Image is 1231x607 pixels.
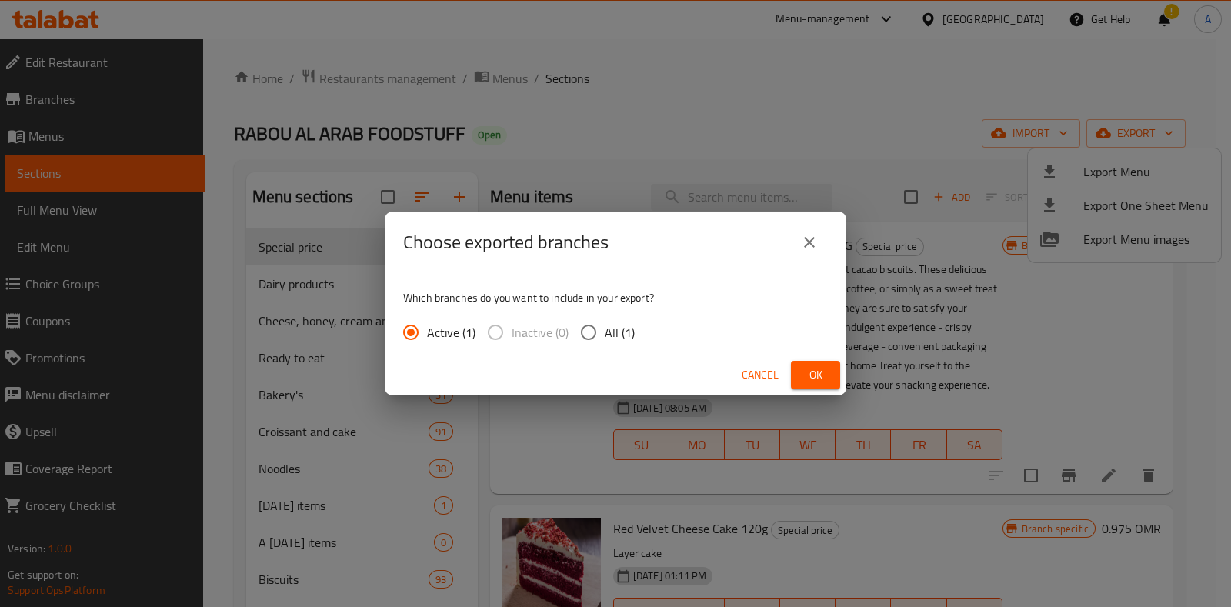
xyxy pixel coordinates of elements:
button: close [791,224,828,261]
button: Ok [791,361,840,389]
span: Cancel [742,365,779,385]
span: Inactive (0) [512,323,569,342]
span: Active (1) [427,323,475,342]
span: All (1) [605,323,635,342]
h2: Choose exported branches [403,230,609,255]
span: Ok [803,365,828,385]
p: Which branches do you want to include in your export? [403,290,828,305]
button: Cancel [736,361,785,389]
